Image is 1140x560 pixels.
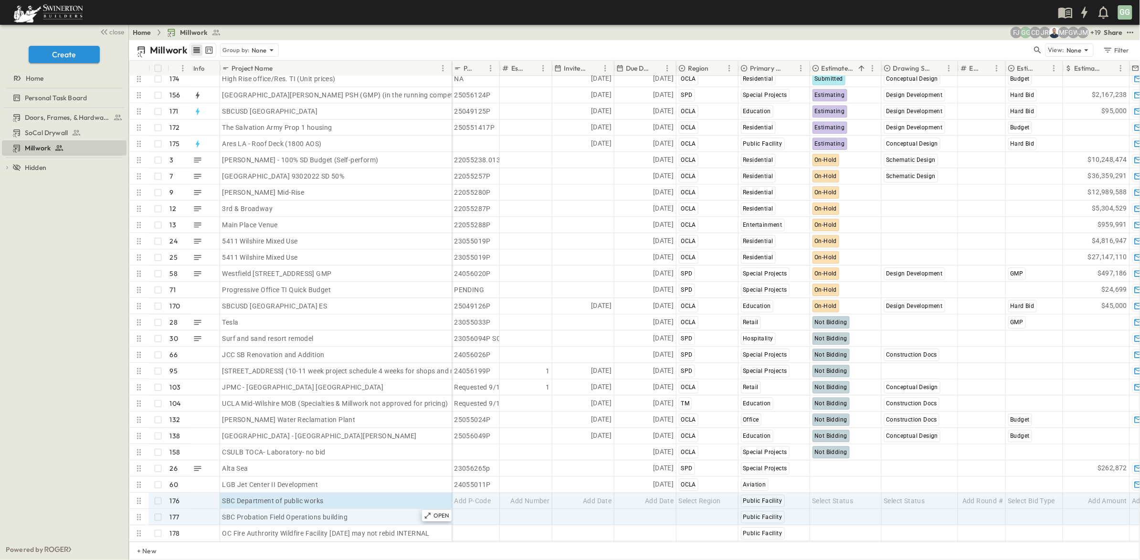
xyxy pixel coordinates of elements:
button: row view [191,44,202,56]
span: Residential [743,124,773,131]
button: Sort [981,63,991,74]
span: Not Bidding [815,319,847,326]
p: 24 [170,236,178,246]
span: [DATE] [653,381,674,392]
button: Sort [856,63,867,74]
span: NA [454,74,464,84]
p: None [252,45,267,55]
span: 25056049P [454,431,491,441]
span: Budget [1011,75,1030,82]
button: Create [29,46,100,63]
span: Hard Bid [1011,108,1034,115]
span: Public Facility [743,140,782,147]
p: 158 [170,447,180,457]
p: 3 [170,155,174,165]
div: Millworktest [2,140,127,156]
span: [DATE] [653,235,674,246]
p: Region [688,63,709,73]
p: 103 [170,382,181,392]
span: [DATE] [591,398,612,409]
p: 30 [170,334,178,343]
span: $12,989,588 [1088,187,1127,198]
span: [DATE] [653,89,674,100]
span: 1 [546,366,549,376]
a: SoCal Drywall [2,126,125,139]
span: $95,000 [1102,106,1128,116]
span: Residential [743,75,773,82]
span: [DATE] [591,381,612,392]
span: close [110,27,125,37]
span: Office [743,416,759,423]
p: Estimate Status [822,63,855,73]
span: OCLA [681,254,697,261]
p: Estimate Number [511,63,525,73]
div: GEORGIA WESLEY (georgia.wesley@swinerton.com) [1068,27,1079,38]
span: [DATE] [653,414,674,425]
span: Estimating [815,124,845,131]
a: Millwork [2,141,125,155]
span: On-Hold [815,205,837,212]
span: Hard Bid [1011,303,1034,309]
span: JPMC - [GEOGRAPHIC_DATA] [GEOGRAPHIC_DATA] [222,382,384,392]
button: Menu [991,63,1003,74]
span: Conceptual Design [887,433,939,439]
span: Entertainment [743,222,782,228]
span: [DATE] [653,154,674,165]
span: OCLA [681,222,697,228]
span: [DATE] [591,122,612,133]
button: Sort [589,63,600,74]
span: 25049125P [454,106,491,116]
span: OCLA [681,157,697,163]
span: Conceptual Design [887,140,939,147]
span: GMP [1011,319,1024,326]
span: Conceptual Design [887,75,939,82]
span: [DATE] [653,219,674,230]
span: [DATE] [653,284,674,295]
nav: breadcrumbs [133,28,227,37]
span: Construction Docs [887,351,938,358]
button: Menu [1115,63,1127,74]
span: OCLA [681,173,697,180]
p: 25 [170,253,178,262]
span: On-Hold [815,254,837,261]
span: [DATE] [653,430,674,441]
img: Brandon Norcutt (brandon.norcutt@swinerton.com) [1049,27,1060,38]
a: Home [133,28,151,37]
button: close [96,25,127,38]
span: OCLA [681,140,697,147]
span: Special Projects [743,368,787,374]
span: Home [26,74,44,83]
div: Gerrad Gerber (gerrad.gerber@swinerton.com) [1020,27,1032,38]
button: Menu [538,63,549,74]
span: [DATE] [653,365,674,376]
div: Doors, Frames, & Hardwaretest [2,110,127,125]
span: [DATE] [591,138,612,149]
span: OCLA [681,75,697,82]
p: Estimate Type [1017,63,1036,73]
span: [DATE] [591,300,612,311]
button: Sort [651,63,662,74]
span: [DATE] [653,187,674,198]
span: Not Bidding [815,416,847,423]
span: Not Bidding [815,351,847,358]
span: Residential [743,173,773,180]
span: 24056026P [454,350,491,359]
span: [DATE] [591,365,612,376]
span: $959,991 [1098,219,1127,230]
div: table view [190,43,216,57]
span: GMP [1011,270,1024,277]
span: [DATE] [653,268,674,279]
span: 25056124P [454,90,491,100]
span: OCLA [681,433,697,439]
span: Not Bidding [815,335,847,342]
p: Due Date [626,63,649,73]
button: Menu [1048,63,1060,74]
span: $10,248,474 [1088,154,1127,165]
p: None [1066,45,1082,55]
span: Surf and sand resort remodel [222,334,314,343]
span: $497,186 [1098,268,1127,279]
span: Residential [743,254,773,261]
span: [DATE] [653,122,674,133]
button: Menu [795,63,807,74]
span: 1 [546,382,549,392]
